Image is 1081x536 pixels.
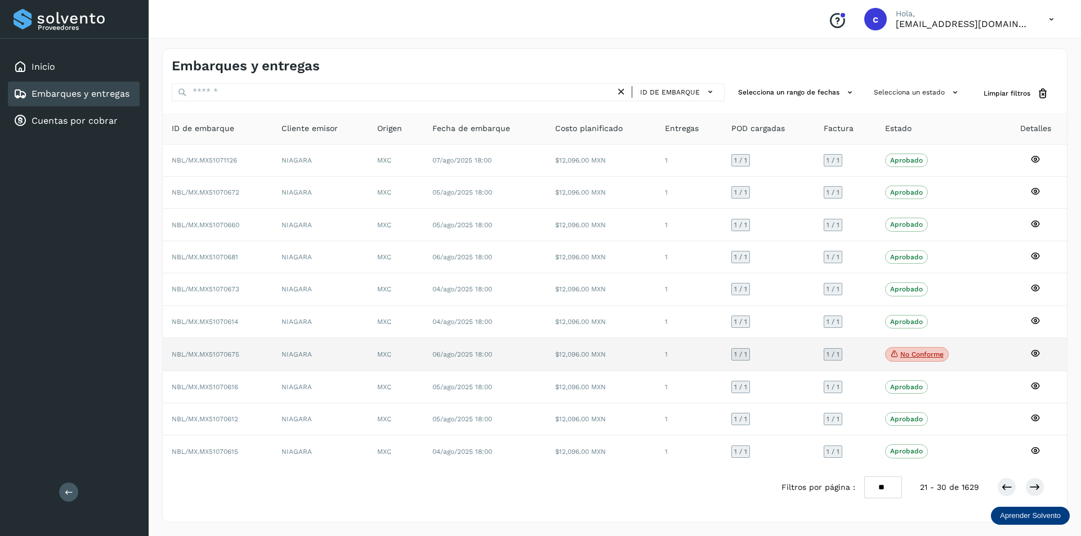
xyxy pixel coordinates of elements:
td: NIAGARA [273,209,368,241]
td: NIAGARA [273,177,368,209]
p: Aprobado [890,383,923,391]
td: NIAGARA [273,338,368,371]
span: Origen [377,123,402,134]
td: MXC [368,403,423,435]
a: Embarques y entregas [32,88,129,99]
span: 1 / 1 [827,254,839,260]
span: 05/ago/2025 18:00 [432,188,492,196]
td: 1 [656,403,722,435]
span: 05/ago/2025 18:00 [432,221,492,229]
div: Aprender Solvento [991,507,1070,525]
button: Limpiar filtros [975,83,1058,104]
td: NIAGARA [273,371,368,403]
td: $12,096.00 MXN [546,273,656,305]
span: NBL/MX.MX51070672 [172,188,239,196]
p: No conforme [900,350,944,358]
td: MXC [368,145,423,177]
td: MXC [368,306,423,338]
td: 1 [656,306,722,338]
p: carlosvazqueztgc@gmail.com [896,19,1031,29]
p: Aprobado [890,220,923,228]
p: Aprobado [890,285,923,293]
td: $12,096.00 MXN [546,306,656,338]
td: $12,096.00 MXN [546,241,656,273]
button: Selecciona un rango de fechas [734,83,860,102]
td: MXC [368,273,423,305]
p: Aprobado [890,447,923,455]
span: 1 / 1 [734,286,747,292]
span: 1 / 1 [734,254,747,260]
button: Selecciona un estado [869,83,966,102]
span: 1 / 1 [734,448,747,455]
span: 1 / 1 [734,189,747,196]
div: Embarques y entregas [8,82,140,106]
span: 1 / 1 [827,384,839,390]
td: NIAGARA [273,403,368,435]
p: Aprobado [890,253,923,261]
td: NIAGARA [273,435,368,467]
td: NIAGARA [273,145,368,177]
span: Cliente emisor [282,123,338,134]
p: Aprobado [890,415,923,423]
td: 1 [656,273,722,305]
td: $12,096.00 MXN [546,338,656,371]
span: ID de embarque [640,87,700,97]
span: NBL/MX.MX51070660 [172,221,239,229]
span: 1 / 1 [734,222,747,228]
td: MXC [368,435,423,467]
td: NIAGARA [273,241,368,273]
p: Hola, [896,9,1031,19]
span: Factura [824,123,854,134]
span: NBL/MX.MX51070615 [172,448,238,456]
span: 1 / 1 [734,157,747,164]
td: 1 [656,338,722,371]
p: Aprender Solvento [1000,511,1061,520]
span: 1 / 1 [827,318,839,325]
td: NIAGARA [273,273,368,305]
span: 1 / 1 [827,189,839,196]
button: ID de embarque [637,84,720,100]
td: NIAGARA [273,306,368,338]
span: 21 - 30 de 1629 [920,481,979,493]
td: 1 [656,209,722,241]
span: 04/ago/2025 18:00 [432,448,492,456]
td: MXC [368,177,423,209]
span: 1 / 1 [827,157,839,164]
p: Aprobado [890,318,923,326]
span: ID de embarque [172,123,234,134]
td: $12,096.00 MXN [546,371,656,403]
span: 1 / 1 [734,416,747,422]
span: 07/ago/2025 18:00 [432,156,492,164]
span: 1 / 1 [734,351,747,358]
span: NBL/MX.MX51070673 [172,285,239,293]
span: NBL/MX.MX51070612 [172,415,238,423]
td: $12,096.00 MXN [546,435,656,467]
span: NBL/MX.MX51070614 [172,318,238,326]
span: 1 / 1 [827,448,839,455]
span: NBL/MX.MX51070681 [172,253,238,261]
span: Limpiar filtros [984,88,1030,98]
span: Filtros por página : [781,481,855,493]
span: NBL/MX.MX51070616 [172,383,238,391]
td: 1 [656,177,722,209]
span: 1 / 1 [827,351,839,358]
td: MXC [368,371,423,403]
span: 05/ago/2025 18:00 [432,415,492,423]
td: 1 [656,241,722,273]
a: Inicio [32,61,55,72]
p: Proveedores [38,24,135,31]
span: 05/ago/2025 18:00 [432,383,492,391]
span: Costo planificado [555,123,623,134]
td: $12,096.00 MXN [546,209,656,241]
td: $12,096.00 MXN [546,403,656,435]
div: Inicio [8,55,140,79]
span: 1 / 1 [827,222,839,228]
span: 1 / 1 [827,286,839,292]
span: 04/ago/2025 18:00 [432,318,492,326]
td: 1 [656,145,722,177]
span: Detalles [1020,123,1051,134]
span: NBL/MX.MX51071126 [172,156,237,164]
span: 06/ago/2025 18:00 [432,350,492,358]
span: Entregas [665,123,699,134]
span: 06/ago/2025 18:00 [432,253,492,261]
